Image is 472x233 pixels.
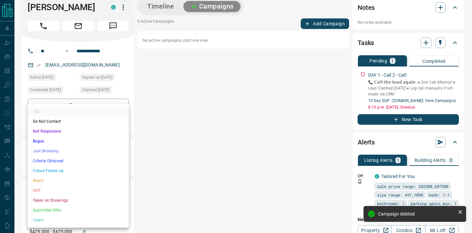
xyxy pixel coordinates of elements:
[28,176,129,186] li: Warm
[28,205,129,215] li: Submitted Offer
[28,186,129,195] li: HOT
[28,166,129,176] li: Future Follow Up
[28,136,129,146] li: Bogus
[378,211,455,217] div: Campaign deleted
[28,116,129,126] li: Do Not Contact
[28,146,129,156] li: Just Browsing
[28,156,129,166] li: Criteria Obtained
[28,126,129,136] li: Not Responsive
[28,215,129,225] li: Client
[28,195,129,205] li: Taken on Showings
